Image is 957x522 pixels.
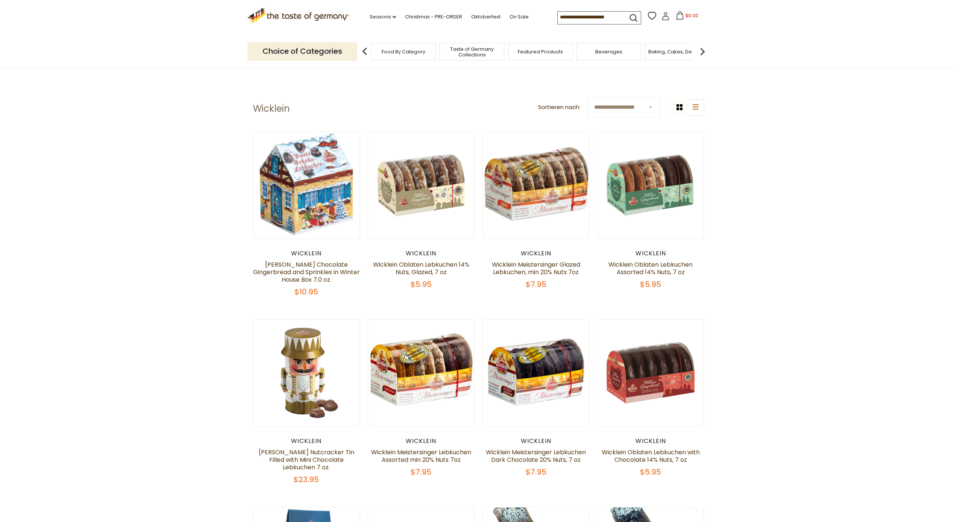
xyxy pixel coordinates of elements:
span: $5.95 [411,279,432,290]
span: $7.95 [526,467,546,477]
button: $0.00 [671,11,703,23]
a: [PERSON_NAME] Nutcracker Tin Filled with Mini Chocolate Lebkuchen 7 oz. [259,448,354,472]
a: Taste of Germany Collections [442,46,502,58]
a: Wicklein Oblaten Lebkuchen Assorted 14% Nuts, 7 oz [608,260,693,276]
img: previous arrow [357,44,372,59]
a: Seasons [370,13,396,21]
a: Beverages [595,49,622,55]
div: Wicklein [368,250,475,257]
img: Wicklein [368,320,475,426]
a: Featured Products [518,49,563,55]
div: Wicklein [482,437,590,445]
span: $7.95 [526,279,546,290]
a: Food By Category [382,49,425,55]
div: Wicklein [253,437,360,445]
a: Christmas - PRE-ORDER [405,13,462,21]
a: [PERSON_NAME] Chocolate Gingerbread and Sprinkles in Winter House Box 7.0 oz. [253,260,360,284]
span: $0.00 [686,12,698,19]
div: Wicklein [482,250,590,257]
a: On Sale [510,13,529,21]
a: Wicklein Meistersinger Lebkuchen Dark Chocolate 20% Nuts, 7 oz [486,448,586,464]
span: $7.95 [411,467,431,477]
a: Wicklein Oblaten Lebkuchen 14% Nuts, Glazed, 7 oz [373,260,469,276]
a: Wicklein Meistersinger Lebkuchen Assorted min 20% Nuts 7oz [371,448,471,464]
div: Wicklein [597,437,704,445]
img: next arrow [695,44,710,59]
a: Wicklein Meistersinger Glazed Lebkuchen, min 20% Nuts 7oz [492,260,580,276]
a: Wicklein Oblaten Lebkuchen with Chocolate 14% Nuts, 7 oz [602,448,700,464]
span: $23.95 [294,474,319,485]
img: Wicklein [483,320,589,426]
span: $5.95 [640,467,661,477]
div: Wicklein [253,250,360,257]
p: Choice of Categories [247,42,357,61]
span: $5.95 [640,279,661,290]
h1: Wicklein [253,103,290,114]
img: Wicklein [368,132,475,238]
a: Oktoberfest [471,13,500,21]
img: Wicklein [253,132,360,238]
label: Sortieren nach: [538,103,580,112]
div: Wicklein [368,437,475,445]
div: Wicklein [597,250,704,257]
img: Wicklein [598,132,704,238]
img: Wicklein [598,320,704,426]
span: $10.95 [294,287,318,297]
a: Baking, Cakes, Desserts [648,49,707,55]
img: Wicklein [483,132,589,238]
img: Wicklein [253,320,360,426]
